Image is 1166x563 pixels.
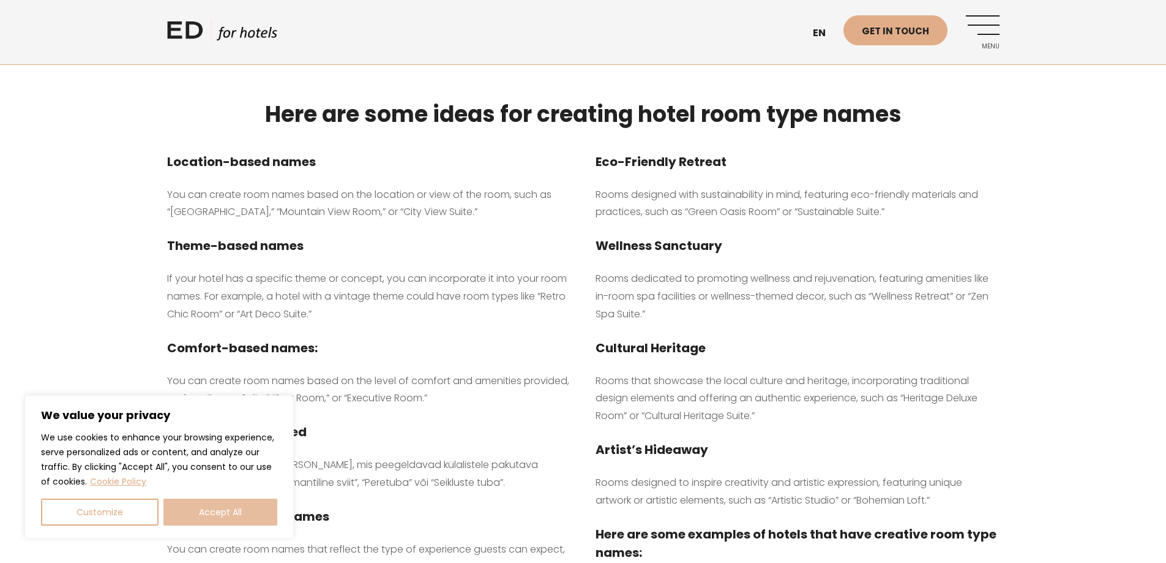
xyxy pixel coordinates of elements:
[167,507,571,526] h4: Experience-based names
[596,372,1000,425] p: Rooms that showcase the local culture and heritage, incorporating traditional design elements and...
[163,499,277,526] button: Accept All
[41,499,159,526] button: Customize
[167,372,571,408] p: You can create room names based on the level of comfort and amenities provided, such as “Luxury S...
[167,153,571,171] h4: Location-based names
[596,339,1000,357] h4: Cultural Heritage
[89,475,147,488] a: Cookie Policy
[41,430,277,489] p: We use cookies to enhance your browsing experience, serve personalized ads or content, and analyz...
[596,270,1000,323] p: Rooms dedicated to promoting wellness and rejuvenation, featuring amenities like in-room spa faci...
[167,236,571,255] h4: Theme-based names
[167,186,571,222] p: You can create room names based on the location or view of the room, such as “[GEOGRAPHIC_DATA],”...
[596,186,1000,222] p: Rooms designed with sustainability in mind, featuring eco-friendly materials and practices, such ...
[843,15,947,45] a: Get in touch
[167,270,571,323] p: If your hotel has a specific theme or concept, you can incorporate it into your room names. For e...
[596,153,1000,171] h4: Eco-Friendly Retreat
[596,236,1000,255] h4: Wellness Sanctuary
[167,18,277,49] a: ED HOTELS
[167,423,571,441] h4: Elamuspõhised nimed
[41,408,277,423] p: We value your privacy
[596,440,1000,459] h4: Artist’s Hideaway
[167,456,571,492] p: Saate luua toatüüpide [PERSON_NAME], mis peegeldavad külalistele pakutava elamuse tüübi, näiteks ...
[966,43,1000,50] span: Menu
[167,339,571,357] h4: Comfort-based names:
[167,98,1000,131] h3: Here are some ideas for creating hotel room type names
[596,525,1000,562] h4: Here are some examples of hotels that have creative room type names:
[966,15,1000,49] a: Menu
[596,474,1000,510] p: Rooms designed to inspire creativity and artistic expression, featuring unique artwork or artisti...
[807,18,843,48] a: en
